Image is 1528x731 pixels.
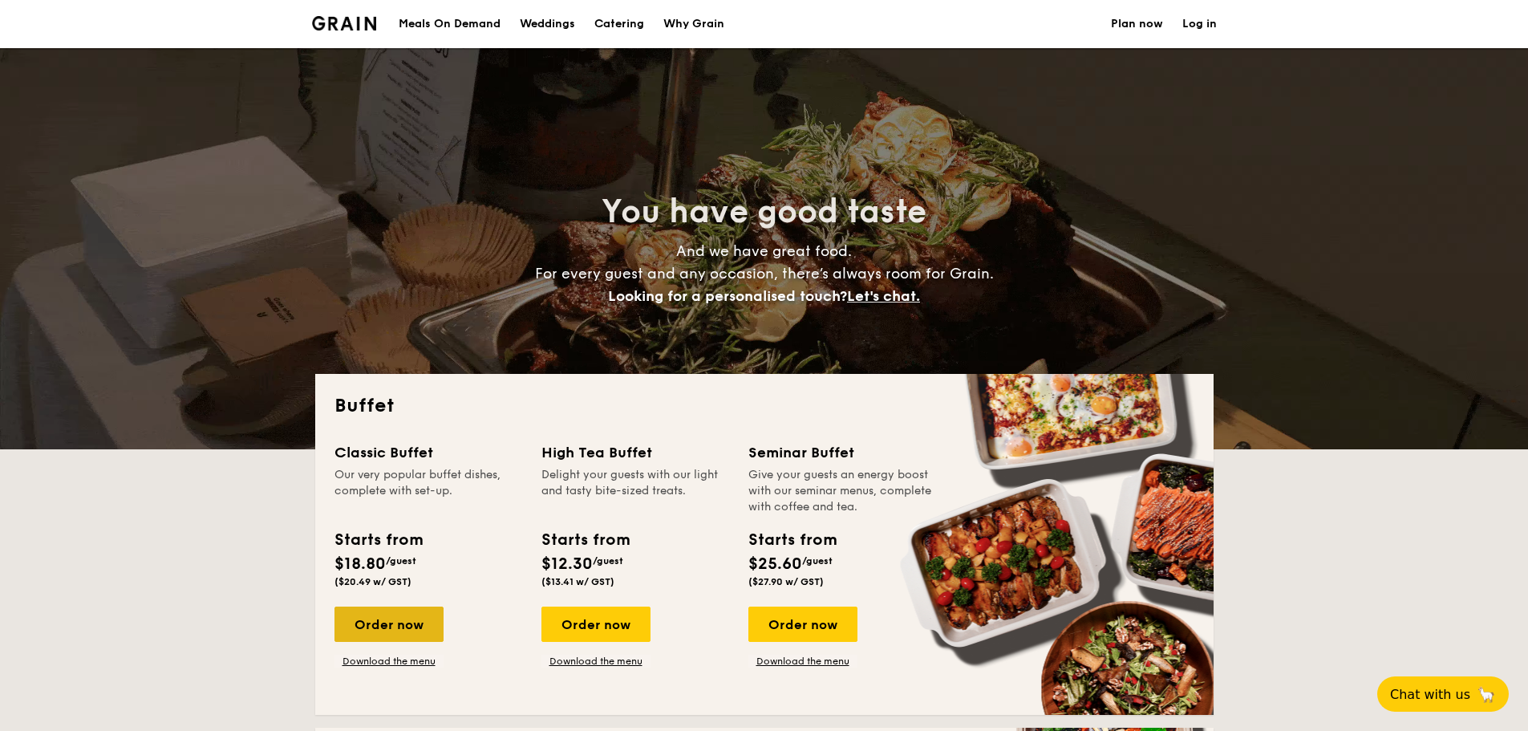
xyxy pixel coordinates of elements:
[312,16,377,30] img: Grain
[1477,685,1496,704] span: 🦙
[748,528,836,552] div: Starts from
[748,655,857,668] a: Download the menu
[847,287,920,305] span: Let's chat.
[334,441,522,464] div: Classic Buffet
[802,555,833,567] span: /guest
[334,554,386,574] span: $18.80
[541,467,729,515] div: Delight your guests with our light and tasty bite-sized treats.
[593,555,623,567] span: /guest
[312,16,377,30] a: Logotype
[602,193,926,231] span: You have good taste
[748,467,936,515] div: Give your guests an energy boost with our seminar menus, complete with coffee and tea.
[386,555,416,567] span: /guest
[334,655,444,668] a: Download the menu
[748,607,857,642] div: Order now
[334,528,422,552] div: Starts from
[748,441,936,464] div: Seminar Buffet
[541,655,651,668] a: Download the menu
[541,528,629,552] div: Starts from
[608,287,847,305] span: Looking for a personalised touch?
[334,393,1194,419] h2: Buffet
[541,576,614,587] span: ($13.41 w/ GST)
[541,554,593,574] span: $12.30
[334,607,444,642] div: Order now
[748,576,824,587] span: ($27.90 w/ GST)
[1390,687,1470,702] span: Chat with us
[748,554,802,574] span: $25.60
[1377,676,1509,712] button: Chat with us🦙
[535,242,994,305] span: And we have great food. For every guest and any occasion, there’s always room for Grain.
[334,467,522,515] div: Our very popular buffet dishes, complete with set-up.
[541,441,729,464] div: High Tea Buffet
[541,607,651,642] div: Order now
[334,576,411,587] span: ($20.49 w/ GST)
